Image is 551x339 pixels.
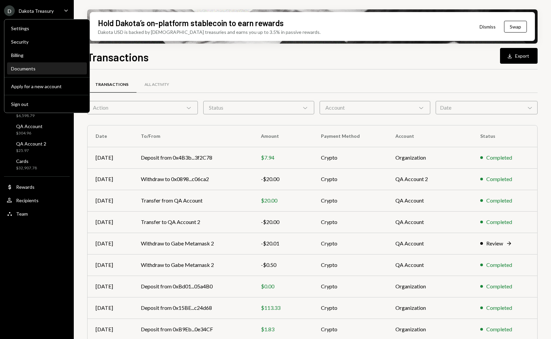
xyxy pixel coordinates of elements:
[133,297,253,319] td: Deposit from 0x15BE...c24d68
[88,125,133,147] th: Date
[16,184,35,190] div: Rewards
[4,181,70,193] a: Rewards
[98,29,321,36] div: Dakota USD is backed by [DEMOGRAPHIC_DATA] treasuries and earns you up to 3.5% in passive rewards.
[16,165,37,171] div: $32,907.78
[486,175,512,183] div: Completed
[4,139,70,155] a: QA Account 2$25.97
[11,101,83,107] div: Sign out
[387,190,472,211] td: QA Account
[16,211,28,217] div: Team
[16,158,37,164] div: Cards
[16,148,46,154] div: $25.97
[261,175,305,183] div: -$20.00
[145,82,169,88] div: All Activity
[387,276,472,297] td: Organization
[16,197,39,203] div: Recipients
[4,208,70,220] a: Team
[261,325,305,333] div: $1.83
[96,325,125,333] div: [DATE]
[203,101,314,114] div: Status
[16,113,58,119] div: $6,598.79
[96,175,125,183] div: [DATE]
[87,76,136,93] a: Transactions
[387,147,472,168] td: Organization
[261,218,305,226] div: -$20.00
[387,297,472,319] td: Organization
[7,36,87,48] a: Security
[4,121,70,137] a: QA Account$304.96
[4,194,70,206] a: Recipients
[96,196,125,205] div: [DATE]
[16,130,43,136] div: $304.96
[486,261,512,269] div: Completed
[313,168,387,190] td: Crypto
[387,211,472,233] td: QA Account
[133,233,253,254] td: Withdraw to Gabe Metamask 2
[11,52,83,58] div: Billing
[486,325,512,333] div: Completed
[136,76,177,93] a: All Activity
[261,282,305,290] div: $0.00
[19,8,54,14] div: Dakota Treasury
[261,261,305,269] div: -$0.50
[98,17,284,29] div: Hold Dakota’s on-platform stablecoin to earn rewards
[313,254,387,276] td: Crypto
[87,50,149,64] h1: Transactions
[486,304,512,312] div: Completed
[16,123,43,129] div: QA Account
[486,282,512,290] div: Completed
[486,218,512,226] div: Completed
[313,147,387,168] td: Crypto
[486,154,512,162] div: Completed
[133,254,253,276] td: Withdraw to Gabe Metamask 2
[387,233,472,254] td: QA Account
[253,125,313,147] th: Amount
[133,190,253,211] td: Transfer from QA Account
[313,276,387,297] td: Crypto
[7,98,87,110] button: Sign out
[261,304,305,312] div: $113.33
[11,66,83,71] div: Documents
[7,62,87,74] a: Documents
[11,83,83,89] div: Apply for a new account
[500,48,538,64] button: Export
[4,156,70,172] a: Cards$32,907.78
[96,218,125,226] div: [DATE]
[87,101,198,114] div: Action
[96,304,125,312] div: [DATE]
[133,147,253,168] td: Deposit from 0x4B3b...3f2C78
[261,196,305,205] div: $20.00
[313,211,387,233] td: Crypto
[313,297,387,319] td: Crypto
[96,261,125,269] div: [DATE]
[7,80,87,93] button: Apply for a new account
[11,25,83,31] div: Settings
[95,82,128,88] div: Transactions
[486,239,503,247] div: Review
[261,239,305,247] div: -$20.01
[387,125,472,147] th: Account
[261,154,305,162] div: $7.94
[472,125,537,147] th: Status
[133,276,253,297] td: Deposit from 0xBd01...05a4B0
[313,125,387,147] th: Payment Method
[504,21,527,33] button: Swap
[133,168,253,190] td: Withdraw to 0x0898...c06ca2
[320,101,430,114] div: Account
[313,233,387,254] td: Crypto
[96,239,125,247] div: [DATE]
[486,196,512,205] div: Completed
[7,22,87,34] a: Settings
[313,190,387,211] td: Crypto
[133,125,253,147] th: To/From
[96,154,125,162] div: [DATE]
[7,49,87,61] a: Billing
[4,5,15,16] div: D
[96,282,125,290] div: [DATE]
[387,254,472,276] td: QA Account
[11,39,83,45] div: Security
[16,141,46,147] div: QA Account 2
[471,19,504,35] button: Dismiss
[387,168,472,190] td: QA Account 2
[436,101,538,114] div: Date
